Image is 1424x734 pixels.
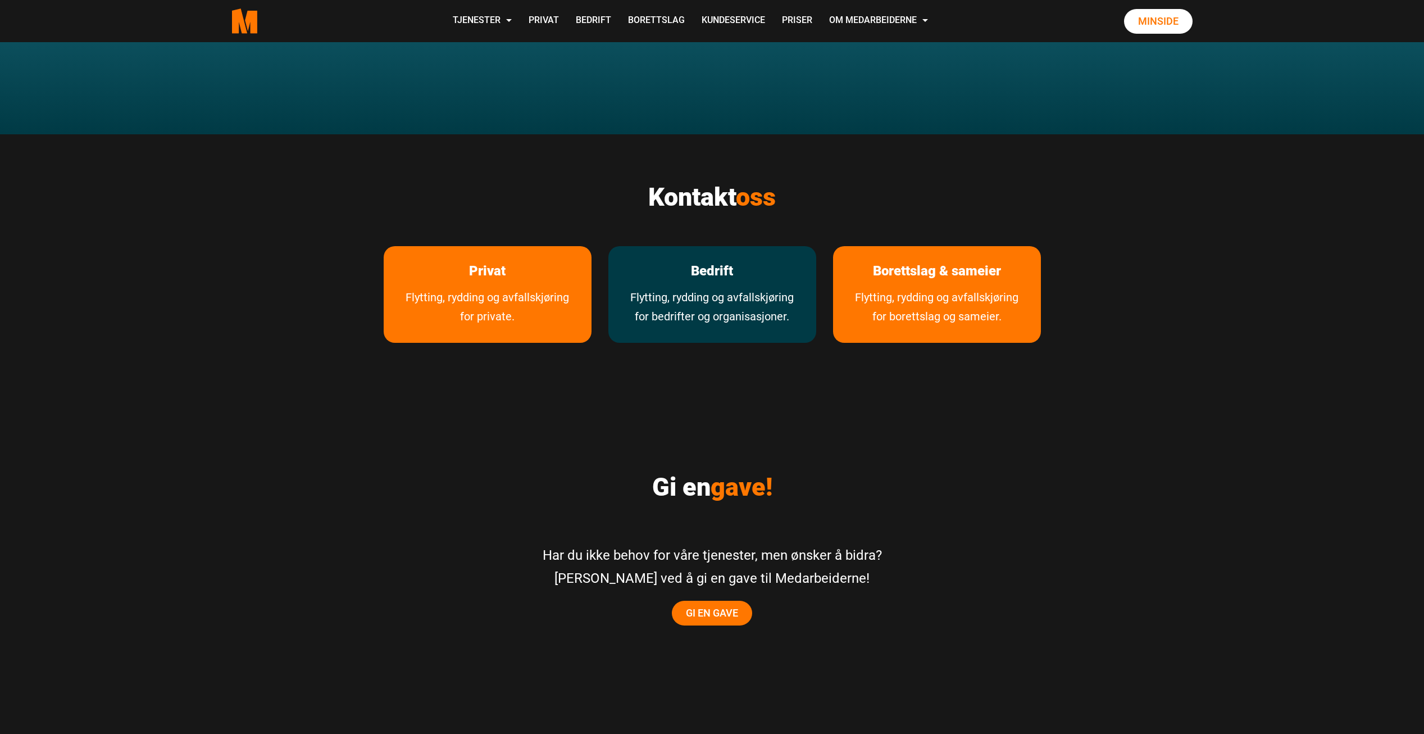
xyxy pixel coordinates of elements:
[856,246,1018,296] a: Les mer om Borettslag & sameier
[711,472,772,502] span: gave!
[674,246,750,296] a: les mer om Bedrift
[384,182,1041,212] h2: Kontakt
[736,182,776,212] span: oss
[774,1,821,41] a: Priser
[620,1,693,41] a: Borettslag
[444,1,520,41] a: Tjenester
[608,288,816,343] a: Tjenester vi tilbyr bedrifter og organisasjoner
[520,1,567,41] a: Privat
[384,544,1041,590] p: Har du ikke behov for våre tjenester, men ønsker å bidra? [PERSON_NAME] ved å gi en gave til Meda...
[384,288,592,343] a: Flytting, rydding og avfallskjøring for private.
[672,601,752,626] a: Gi en gave
[821,1,936,41] a: Om Medarbeiderne
[567,1,620,41] a: Bedrift
[384,472,1041,502] h2: Gi en
[452,246,522,296] a: les mer om Privat
[833,288,1041,343] a: Tjenester for borettslag og sameier
[1124,9,1193,34] a: Minside
[693,1,774,41] a: Kundeservice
